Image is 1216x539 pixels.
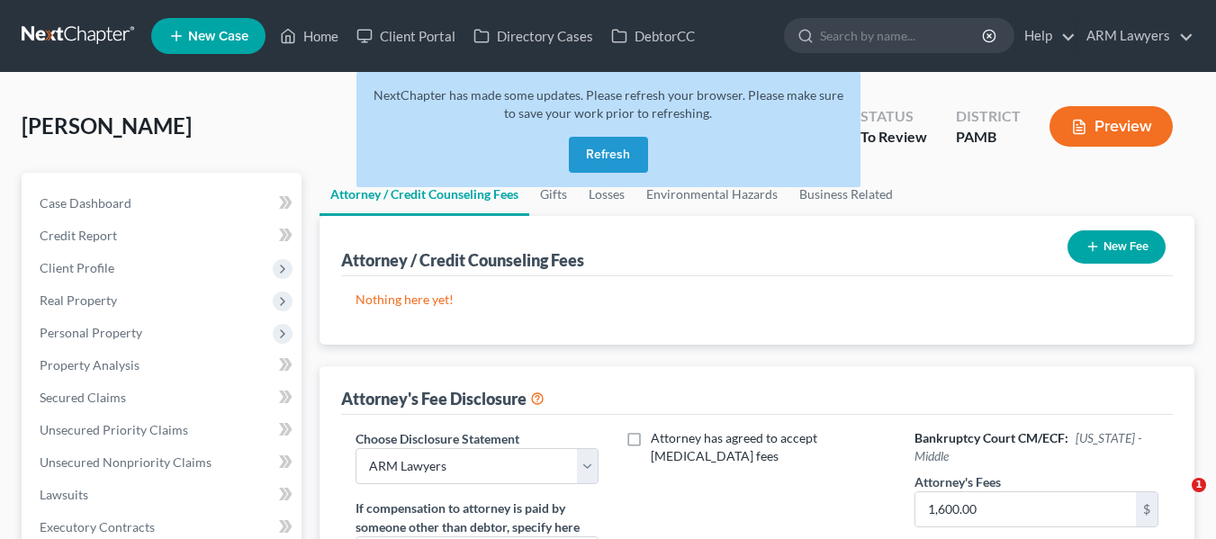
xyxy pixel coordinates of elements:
[25,349,302,382] a: Property Analysis
[271,20,347,52] a: Home
[40,357,140,373] span: Property Analysis
[956,106,1021,127] div: District
[602,20,704,52] a: DebtorCC
[40,325,142,340] span: Personal Property
[40,228,117,243] span: Credit Report
[25,187,302,220] a: Case Dashboard
[22,112,192,139] span: [PERSON_NAME]
[341,388,545,409] div: Attorney's Fee Disclosure
[1136,492,1157,526] div: $
[914,430,1141,463] span: [US_STATE] - Middle
[25,414,302,446] a: Unsecured Priority Claims
[40,195,131,211] span: Case Dashboard
[40,260,114,275] span: Client Profile
[860,127,927,148] div: To Review
[25,479,302,511] a: Lawsuits
[1077,20,1193,52] a: ARM Lawyers
[1155,478,1198,521] iframe: Intercom live chat
[356,291,1158,309] p: Nothing here yet!
[820,19,985,52] input: Search by name...
[320,173,529,216] a: Attorney / Credit Counseling Fees
[651,430,817,463] span: Attorney has agreed to accept [MEDICAL_DATA] fees
[1049,106,1173,147] button: Preview
[25,382,302,414] a: Secured Claims
[40,519,155,535] span: Executory Contracts
[40,292,117,308] span: Real Property
[341,249,584,271] div: Attorney / Credit Counseling Fees
[1067,230,1166,264] button: New Fee
[188,30,248,43] span: New Case
[915,492,1136,526] input: 0.00
[25,220,302,252] a: Credit Report
[347,20,464,52] a: Client Portal
[25,446,302,479] a: Unsecured Nonpriority Claims
[956,127,1021,148] div: PAMB
[914,429,1158,465] h6: Bankruptcy Court CM/ECF:
[860,106,927,127] div: Status
[914,472,1001,491] label: Attorney's Fees
[374,87,843,121] span: NextChapter has made some updates. Please refresh your browser. Please make sure to save your wor...
[40,487,88,502] span: Lawsuits
[40,454,212,470] span: Unsecured Nonpriority Claims
[464,20,602,52] a: Directory Cases
[569,137,648,173] button: Refresh
[40,422,188,437] span: Unsecured Priority Claims
[1192,478,1206,492] span: 1
[40,390,126,405] span: Secured Claims
[1015,20,1076,52] a: Help
[356,429,519,448] label: Choose Disclosure Statement
[356,499,599,536] label: If compensation to attorney is paid by someone other than debtor, specify here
